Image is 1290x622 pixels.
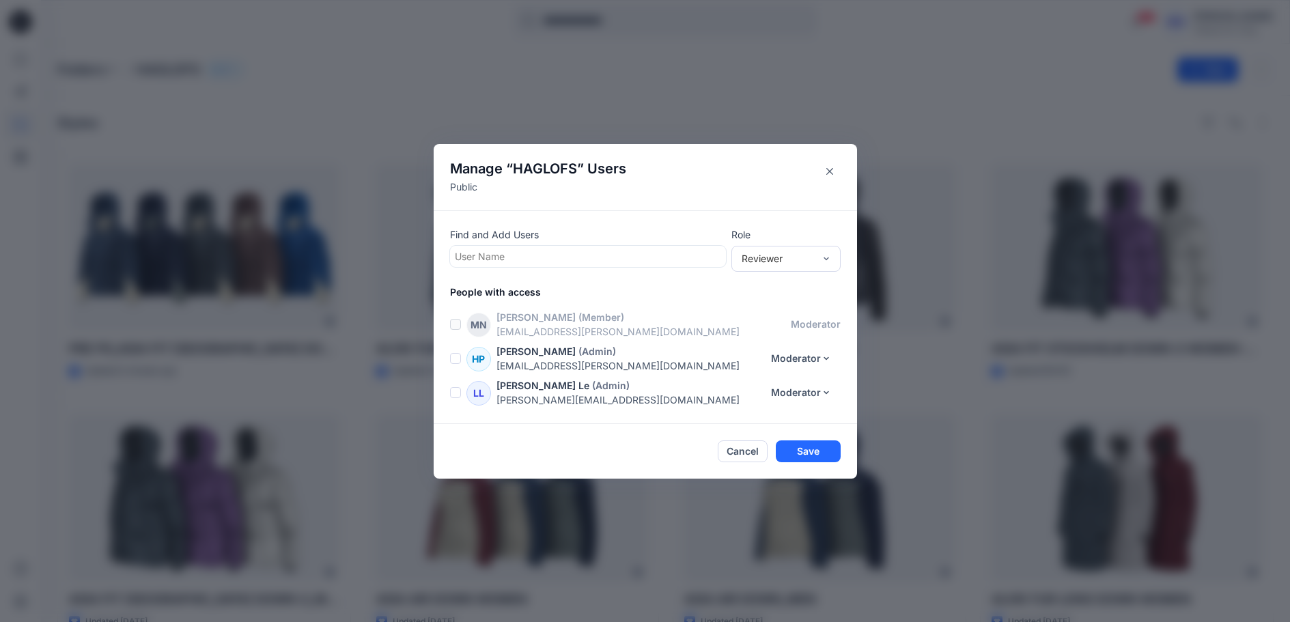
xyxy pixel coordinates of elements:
p: moderator [791,317,841,331]
div: LL [466,381,491,406]
p: (Admin) [578,344,616,358]
p: [EMAIL_ADDRESS][PERSON_NAME][DOMAIN_NAME] [496,324,791,339]
p: Public [450,180,626,194]
p: [PERSON_NAME] Le [496,378,589,393]
p: [PERSON_NAME] [496,344,576,358]
h4: Manage “ ” Users [450,160,626,177]
button: Moderator [762,382,841,404]
button: Moderator [762,348,841,369]
button: Cancel [718,440,768,462]
p: People with access [450,285,857,299]
p: [PERSON_NAME] [496,310,576,324]
p: [EMAIL_ADDRESS][PERSON_NAME][DOMAIN_NAME] [496,358,762,373]
p: Role [731,227,841,242]
p: (Admin) [592,378,630,393]
button: Save [776,440,841,462]
p: Find and Add Users [450,227,726,242]
div: MN [466,313,491,337]
div: Reviewer [742,251,814,266]
span: HAGLOFS [513,160,577,177]
p: [PERSON_NAME][EMAIL_ADDRESS][DOMAIN_NAME] [496,393,762,407]
p: (Member) [578,310,624,324]
button: Close [819,160,841,182]
div: HP [466,347,491,371]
